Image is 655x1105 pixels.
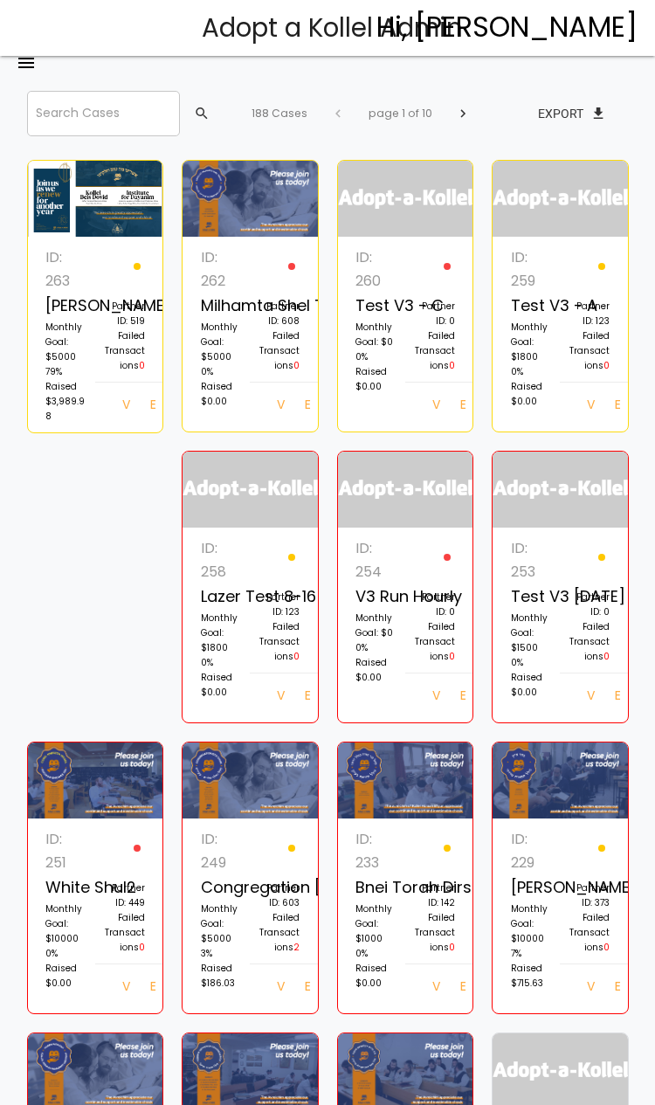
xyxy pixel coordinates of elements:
[355,640,396,685] p: 0% Raised $0.00
[183,161,318,237] img: z9NQUo20Gg.X4VDNcvjTb.jpg
[569,881,610,910] p: Partner ID: 373
[201,611,241,655] p: Monthly Goal: $1800
[355,536,396,584] p: ID: 254
[104,881,144,910] p: Partner ID: 449
[603,359,610,372] span: 0
[603,650,610,663] span: 0
[37,245,95,432] a: ID: 263 [PERSON_NAME] Monthly Goal: $5000 79% Raised $3,989.98
[259,910,300,955] p: Failed Transactions
[601,682,629,714] a: Edit
[511,364,551,409] p: 0% Raised $0.00
[414,328,454,373] p: Failed Transactions
[569,910,610,955] p: Failed Transactions
[108,973,136,1005] a: View
[511,655,551,700] p: 0% Raised $0.00
[603,941,610,954] span: 0
[201,946,241,991] p: 3% Raised $186.03
[95,245,154,382] a: Partner ID: 519 Failed Transactions0
[28,161,163,237] img: I2vVEkmzLd.fvn3D5NTra.png
[191,245,250,418] a: ID: 262 Milhamta Shel Torah Monthly Goal: $5000 0% Raised $0.00
[250,245,308,382] a: Partner ID: 608 Failed Transactions0
[291,391,319,423] a: Edit
[601,973,629,1005] a: Edit
[250,536,308,673] a: Partner ID: 123 Failed Transactions0
[511,901,551,946] p: Monthly Goal: $10000
[355,245,396,293] p: ID: 260
[573,973,601,1005] a: View
[259,590,300,619] p: Partner ID: 123
[45,364,86,424] p: 79% Raised $3,989.98
[45,293,86,320] p: [PERSON_NAME]
[446,391,474,423] a: Edit
[45,874,86,901] p: White Shul2
[511,320,551,364] p: Monthly Goal: $1800
[338,161,473,237] img: logonobg.png
[590,98,606,129] span: file_download
[405,536,464,673] a: Partner ID: 0 Failed Transactions0
[201,245,241,293] p: ID: 262
[355,293,396,320] p: Test v3 - c
[560,827,618,963] a: Partner ID: 373 Failed Transactions0
[293,359,300,372] span: 0
[355,611,396,640] p: Monthly Goal: $0
[418,391,446,423] a: View
[455,98,471,129] span: chevron_right
[573,682,601,714] a: View
[355,946,396,991] p: 0% Raised $0.00
[291,973,319,1005] a: Edit
[338,742,473,818] img: MXEQqoZPwO.sv5M4pC8Sb.jpg
[28,742,163,818] img: 6GPLfb0Mk4.zBtvR2DLF4.png
[45,245,86,293] p: ID: 263
[250,827,308,963] a: Partner ID: 603 Failed Transactions2
[569,299,610,328] p: Partner ID: 123
[201,584,241,611] p: Lazer Test 8-16
[418,973,446,1005] a: View
[108,391,136,423] a: View
[405,245,464,382] a: Partner ID: 0 Failed Transactions0
[446,682,474,714] a: Edit
[511,827,551,874] p: ID: 229
[16,35,37,91] a: menu
[446,973,474,1005] a: Edit
[263,391,291,423] a: View
[376,11,638,42] h4: Hi, [PERSON_NAME]
[418,682,446,714] a: View
[263,682,291,714] a: View
[45,320,86,364] p: Monthly Goal: $5000
[493,161,628,237] img: logonobg.png
[259,619,300,664] p: Failed Transactions
[449,359,455,372] span: 0
[501,827,560,999] a: ID: 229 [PERSON_NAME] Monthly Goal: $10000 7% Raised $715.63
[414,910,454,955] p: Failed Transactions
[201,874,241,901] p: Congregation [PERSON_NAME]
[252,105,307,123] p: 188 Cases
[601,391,629,423] a: Edit
[201,364,241,409] p: 0% Raised $0.00
[191,827,250,999] a: ID: 249 Congregation [PERSON_NAME] Monthly Goal: $5000 3% Raised $186.03
[569,619,610,664] p: Failed Transactions
[104,328,144,373] p: Failed Transactions
[291,682,319,714] a: Edit
[45,901,86,946] p: Monthly Goal: $10000
[511,946,551,991] p: 7% Raised $715.63
[355,584,396,611] p: v3 run hourly
[511,293,551,320] p: Test v3 - A
[441,98,485,129] button: chevron_right
[569,590,610,619] p: Partner ID: 0
[511,584,551,611] p: Test V3 [DATE]
[201,320,241,364] p: Monthly Goal: $5000
[524,98,620,129] button: Exportfile_download
[293,650,300,663] span: 0
[45,946,86,991] p: 0% Raised $0.00
[139,941,145,954] span: 0
[355,349,396,394] p: 0% Raised $0.00
[45,827,86,874] p: ID: 251
[347,827,405,999] a: ID: 233 Bnei Torah Dirshu2 Monthly Goal: $1000 0% Raised $0.00
[355,874,396,901] p: Bnei Torah Dirshu2
[293,941,300,954] span: 2
[560,245,618,382] a: Partner ID: 123 Failed Transactions0
[201,901,241,946] p: Monthly Goal: $5000
[449,941,455,954] span: 0
[136,973,164,1005] a: Edit
[259,299,300,328] p: Partner ID: 608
